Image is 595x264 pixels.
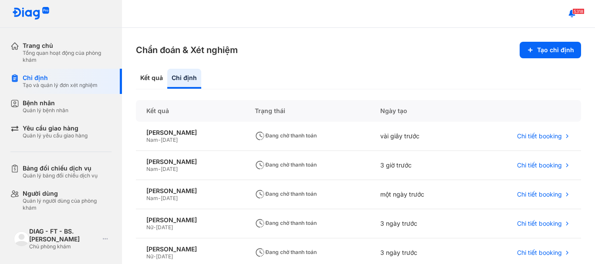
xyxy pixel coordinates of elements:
[255,220,317,226] span: Đang chờ thanh toán
[23,99,68,107] div: Bệnh nhân
[158,166,161,172] span: -
[370,209,468,238] div: 3 ngày trước
[156,253,173,260] span: [DATE]
[244,100,370,122] div: Trạng thái
[14,231,29,247] img: logo
[161,137,178,143] span: [DATE]
[29,227,99,243] div: DIAG - FT - BS. [PERSON_NAME]
[255,190,317,197] span: Đang chờ thanh toán
[572,8,585,14] span: 5318
[255,132,317,139] span: Đang chờ thanh toán
[370,151,468,180] div: 3 giờ trước
[136,69,167,89] div: Kết quả
[161,166,178,172] span: [DATE]
[146,253,153,260] span: Nữ
[146,137,158,143] span: Nam
[167,69,201,89] div: Chỉ định
[146,166,158,172] span: Nam
[23,190,112,197] div: Người dùng
[146,129,234,137] div: [PERSON_NAME]
[29,243,99,250] div: Chủ phòng khám
[12,7,50,20] img: logo
[153,253,156,260] span: -
[517,220,562,227] span: Chi tiết booking
[23,50,112,63] div: Tổng quan hoạt động của phòng khám
[146,245,234,253] div: [PERSON_NAME]
[23,42,112,50] div: Trang chủ
[23,132,88,139] div: Quản lý yêu cầu giao hàng
[136,44,238,56] h3: Chẩn đoán & Xét nghiệm
[23,82,98,89] div: Tạo và quản lý đơn xét nghiệm
[146,187,234,195] div: [PERSON_NAME]
[156,224,173,231] span: [DATE]
[370,122,468,151] div: vài giây trước
[146,195,158,201] span: Nam
[255,161,317,168] span: Đang chờ thanh toán
[23,172,98,179] div: Quản lý bảng đối chiếu dịch vụ
[517,190,562,198] span: Chi tiết booking
[23,74,98,82] div: Chỉ định
[23,164,98,172] div: Bảng đối chiếu dịch vụ
[158,195,161,201] span: -
[370,180,468,209] div: một ngày trước
[23,197,112,211] div: Quản lý người dùng của phòng khám
[158,137,161,143] span: -
[370,100,468,122] div: Ngày tạo
[153,224,156,231] span: -
[517,161,562,169] span: Chi tiết booking
[23,124,88,132] div: Yêu cầu giao hàng
[23,107,68,114] div: Quản lý bệnh nhân
[517,249,562,257] span: Chi tiết booking
[146,224,153,231] span: Nữ
[161,195,178,201] span: [DATE]
[520,42,581,58] button: Tạo chỉ định
[517,132,562,140] span: Chi tiết booking
[146,158,234,166] div: [PERSON_NAME]
[255,249,317,255] span: Đang chờ thanh toán
[136,100,244,122] div: Kết quả
[146,216,234,224] div: [PERSON_NAME]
